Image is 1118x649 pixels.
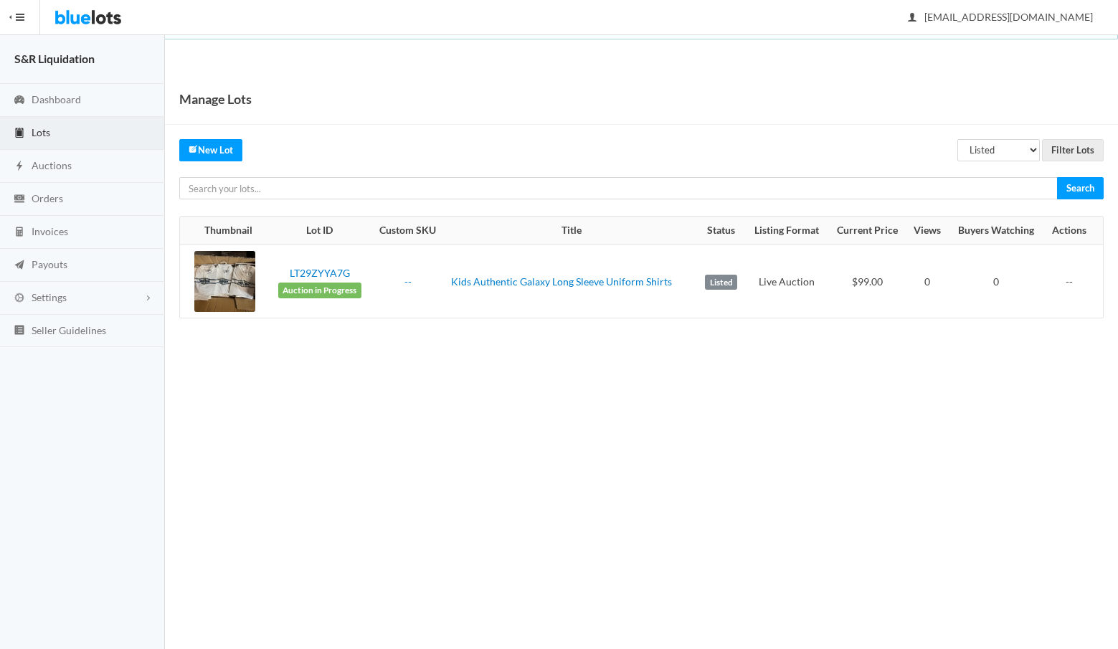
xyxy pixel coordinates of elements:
th: Current Price [828,217,906,245]
span: Auctions [32,159,72,171]
input: Search your lots... [179,177,1058,199]
td: $99.00 [828,245,906,318]
ion-icon: create [189,144,198,153]
ion-icon: speedometer [12,94,27,108]
ion-icon: person [905,11,919,25]
span: Auction in Progress [278,283,361,298]
span: Seller Guidelines [32,324,106,336]
a: LT29ZYYA7G [290,267,350,279]
td: Live Auction [745,245,828,318]
ion-icon: clipboard [12,127,27,141]
span: Invoices [32,225,68,237]
ion-icon: cog [12,292,27,305]
input: Search [1057,177,1104,199]
a: createNew Lot [179,139,242,161]
label: Listed [705,275,737,290]
input: Filter Lots [1042,139,1104,161]
th: Views [906,217,949,245]
th: Actions [1043,217,1103,245]
td: 0 [906,245,949,318]
ion-icon: cash [12,193,27,207]
span: Payouts [32,258,67,270]
h1: Manage Lots [179,88,252,110]
span: Settings [32,291,67,303]
th: Custom SKU [371,217,445,245]
td: 0 [949,245,1044,318]
th: Status [698,217,745,245]
ion-icon: paper plane [12,259,27,273]
span: Lots [32,126,50,138]
span: Orders [32,192,63,204]
span: Dashboard [32,93,81,105]
th: Title [445,217,698,245]
th: Listing Format [745,217,828,245]
ion-icon: calculator [12,226,27,240]
th: Thumbnail [180,217,268,245]
td: -- [1043,245,1103,318]
strong: S&R Liquidation [14,52,95,65]
th: Lot ID [268,217,371,245]
th: Buyers Watching [949,217,1044,245]
ion-icon: list box [12,324,27,338]
a: -- [404,275,412,288]
ion-icon: flash [12,160,27,174]
a: Kids Authentic Galaxy Long Sleeve Uniform Shirts [451,275,672,288]
span: [EMAIL_ADDRESS][DOMAIN_NAME] [909,11,1093,23]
